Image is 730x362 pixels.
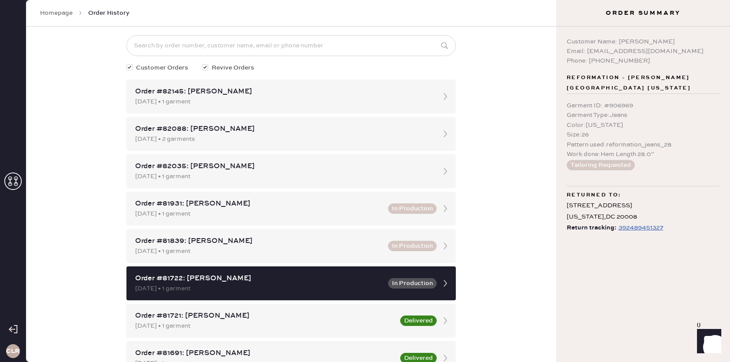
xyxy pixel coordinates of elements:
div: Phone: [PHONE_NUMBER] [567,56,720,66]
button: In Production [388,241,437,251]
div: [DATE] • 1 garment [135,321,395,331]
span: Order History [88,9,129,17]
div: Order #81839: [PERSON_NAME] [135,236,383,246]
div: Size : 26 [567,130,720,139]
div: [DATE] • 1 garment [135,246,383,256]
div: Customer Name: [PERSON_NAME] [567,37,720,46]
div: Order #82035: [PERSON_NAME] [135,161,431,172]
div: https://www.fedex.com/apps/fedextrack/?tracknumbers=392489451327&cntry_code=US [618,223,663,233]
div: Work done : Hem Length 28.0” [567,149,720,159]
div: Order #81721: [PERSON_NAME] [135,311,395,321]
h3: Order Summary [556,9,730,17]
span: Returned to: [567,190,621,200]
button: Delivered [400,316,437,326]
div: [DATE] • 2 garments [135,134,431,144]
h3: CLR [6,348,20,354]
a: Homepage [40,9,73,17]
div: Garment ID : # 906969 [567,101,720,110]
div: [DATE] • 1 garment [135,97,431,106]
div: [DATE] • 1 garment [135,284,383,293]
input: Search by order number, customer name, email or phone number [126,35,456,56]
span: Customer Orders [136,63,188,73]
button: In Production [388,203,437,214]
div: Order #81691: [PERSON_NAME] [135,348,395,359]
div: [DATE] • 1 garment [135,209,383,219]
div: [STREET_ADDRESS] [US_STATE] , DC 20008 [567,200,720,222]
a: 392489451327 [617,223,663,233]
button: In Production [388,278,437,289]
button: Tailoring Requested [567,160,635,170]
div: Garment Type : Jeans [567,110,720,120]
div: Order #82145: [PERSON_NAME] [135,86,431,97]
div: Color : [US_STATE] [567,120,720,130]
div: [DATE] • 1 garment [135,172,431,181]
span: Reformation - [PERSON_NAME][GEOGRAPHIC_DATA] [US_STATE] [567,73,720,93]
span: Revive Orders [212,63,254,73]
div: Order #82088: [PERSON_NAME] [135,124,431,134]
div: Email: [EMAIL_ADDRESS][DOMAIN_NAME] [567,46,720,56]
span: Return tracking: [567,223,617,233]
div: Pattern used : reformation_jeans_28 [567,140,720,149]
div: Order #81722: [PERSON_NAME] [135,273,383,284]
div: Order #81931: [PERSON_NAME] [135,199,383,209]
iframe: Front Chat [689,323,726,360]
